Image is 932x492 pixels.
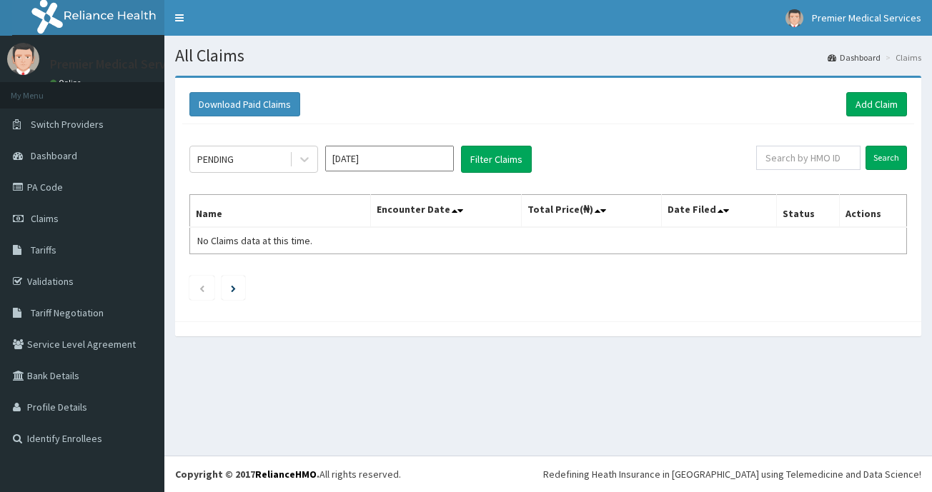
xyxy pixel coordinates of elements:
[197,152,234,166] div: PENDING
[50,78,84,88] a: Online
[812,11,921,24] span: Premier Medical Services
[882,51,921,64] li: Claims
[828,51,881,64] a: Dashboard
[866,146,907,170] input: Search
[461,146,532,173] button: Filter Claims
[325,146,454,171] input: Select Month and Year
[31,212,59,225] span: Claims
[661,195,777,228] th: Date Filed
[543,467,921,481] div: Redefining Heath Insurance in [GEOGRAPHIC_DATA] using Telemedicine and Data Science!
[31,306,104,319] span: Tariff Negotiation
[785,9,803,27] img: User Image
[7,43,39,75] img: User Image
[370,195,521,228] th: Encounter Date
[846,92,907,116] a: Add Claim
[199,281,205,294] a: Previous page
[231,281,236,294] a: Next page
[756,146,861,170] input: Search by HMO ID
[175,468,319,481] strong: Copyright © 2017 .
[190,195,371,228] th: Name
[255,468,317,481] a: RelianceHMO
[175,46,921,65] h1: All Claims
[521,195,661,228] th: Total Price(₦)
[31,149,77,162] span: Dashboard
[50,58,188,71] p: Premier Medical Services
[777,195,839,228] th: Status
[197,234,312,247] span: No Claims data at this time.
[31,244,56,256] span: Tariffs
[31,118,104,131] span: Switch Providers
[839,195,906,228] th: Actions
[189,92,300,116] button: Download Paid Claims
[164,456,932,492] footer: All rights reserved.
